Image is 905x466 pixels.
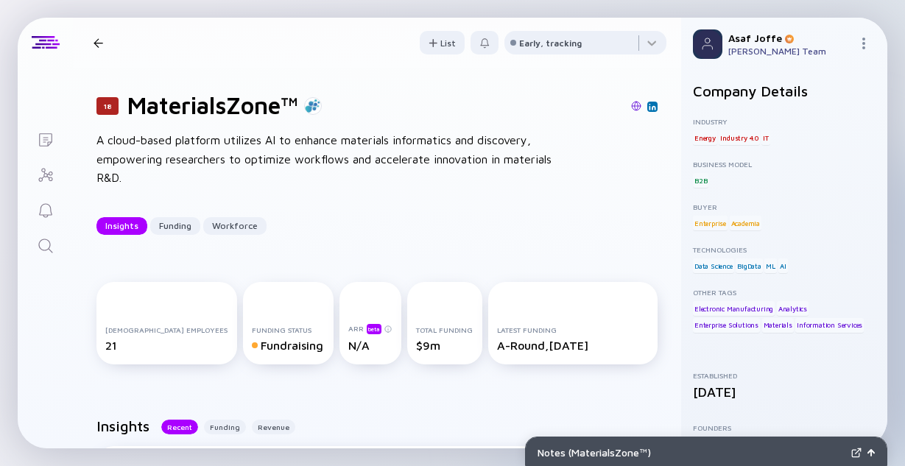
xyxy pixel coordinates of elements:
div: A-Round, [DATE] [497,339,649,352]
div: Insights [96,214,147,237]
div: AI [778,258,788,273]
div: Funding [150,214,200,237]
div: BigData [736,258,763,273]
button: Funding [204,420,246,434]
div: List [420,32,465,54]
button: Funding [150,217,200,235]
div: Funding Status [252,325,324,334]
div: ML [764,258,777,273]
div: Other Tags [693,288,876,297]
div: Electronic Manufacturing [693,301,775,316]
div: Buyer [693,202,876,211]
div: Technologies [693,245,876,254]
div: $9m [416,339,473,352]
img: Open Notes [867,449,875,456]
img: MaterialsZone™ Website [631,101,641,111]
div: Materials [762,318,794,333]
div: Established [693,371,876,380]
img: MaterialsZone™ Linkedin Page [649,103,656,110]
button: Workforce [203,217,267,235]
h2: Insights [96,417,149,434]
div: A cloud-based platform utilizes AI to enhance materials informatics and discovery, empowering res... [96,131,568,188]
div: Asaf Joffe [728,32,852,44]
div: Early, tracking [519,38,582,49]
div: 18 [96,97,119,115]
div: beta [367,324,381,334]
div: Enterprise [693,216,728,230]
div: Industry [693,117,876,126]
div: Founders [693,423,876,432]
img: Expand Notes [851,448,862,458]
a: Reminders [18,191,73,227]
a: Search [18,227,73,262]
div: N/A [348,339,392,352]
a: Investor Map [18,156,73,191]
div: Fundraising [252,339,324,352]
div: Information Services [795,318,864,333]
div: Total Funding [416,325,473,334]
div: [PERSON_NAME] Team [728,46,852,57]
div: Analytics [777,301,809,316]
div: [DATE] [693,384,876,400]
button: Recent [161,420,198,434]
div: Business Model [693,160,876,169]
div: Enterprise Solutions [693,318,760,333]
div: Academia [730,216,761,230]
button: Insights [96,217,147,235]
div: [DEMOGRAPHIC_DATA] Employees [105,325,228,334]
h2: Company Details [693,82,876,99]
h1: MaterialsZone™ [127,91,298,119]
div: Data Science [693,258,734,273]
img: Menu [858,38,870,49]
div: Notes ( MaterialsZone™ ) [538,446,845,459]
a: Lists [18,121,73,156]
div: ARR [348,323,392,334]
div: B2B [693,173,708,188]
div: Industry 4.0 [719,130,760,145]
div: Latest Funding [497,325,649,334]
button: List [420,31,465,54]
div: Workforce [203,214,267,237]
div: IT [761,130,770,145]
img: Profile Picture [693,29,722,59]
div: 21 [105,339,228,352]
button: Revenue [252,420,295,434]
div: Energy [693,130,717,145]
